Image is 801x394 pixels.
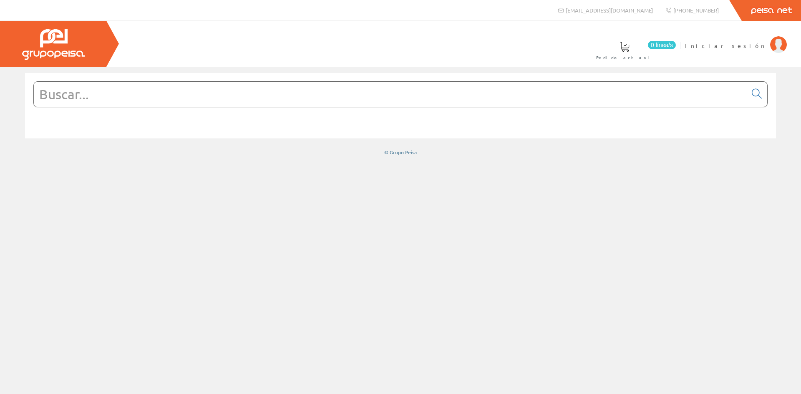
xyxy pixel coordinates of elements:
span: Iniciar sesión [685,41,766,50]
a: Iniciar sesión [685,35,787,43]
div: © Grupo Peisa [25,149,776,156]
input: Buscar... [34,82,747,107]
span: Pedido actual [596,53,653,62]
span: 0 línea/s [648,41,676,49]
img: Grupo Peisa [22,29,85,60]
span: [EMAIL_ADDRESS][DOMAIN_NAME] [566,7,653,14]
span: [PHONE_NUMBER] [673,7,719,14]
